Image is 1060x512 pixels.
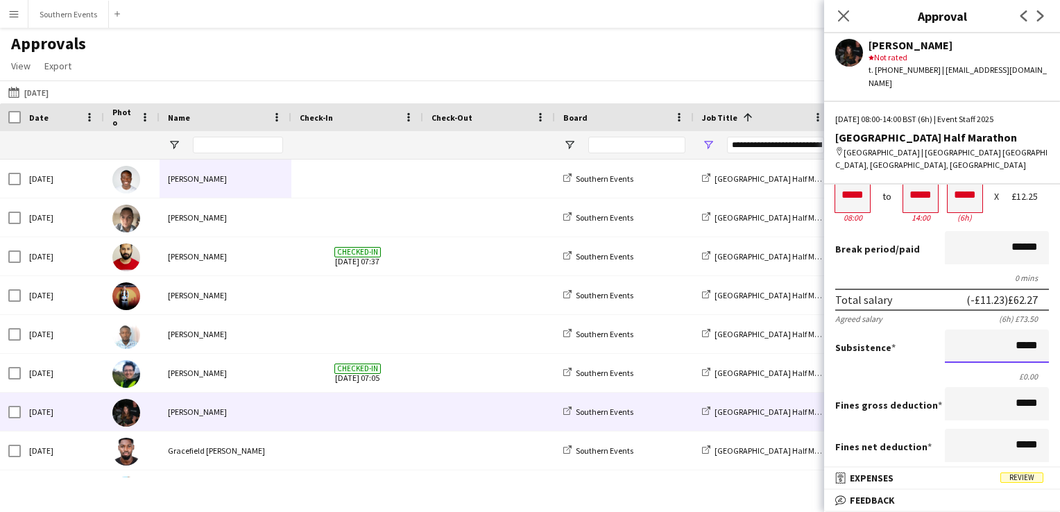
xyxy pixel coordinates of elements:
span: [GEOGRAPHIC_DATA] Half Marathon [715,212,844,223]
img: Chiara Cristoni [112,360,140,388]
span: [GEOGRAPHIC_DATA] Half Marathon [715,407,844,417]
div: [DATE] [21,432,104,470]
div: [DATE] [21,393,104,431]
div: [GEOGRAPHIC_DATA] Half Marathon [835,131,1049,144]
h3: Approval [824,7,1060,25]
a: [GEOGRAPHIC_DATA] Half Marathon [702,290,844,300]
div: Total salary [835,293,892,307]
a: Southern Events [563,445,633,456]
div: [DATE] [21,237,104,275]
label: Fines net deduction [835,441,932,453]
span: Southern Events [576,290,633,300]
a: Southern Events [563,212,633,223]
div: [GEOGRAPHIC_DATA] | [GEOGRAPHIC_DATA] [GEOGRAPHIC_DATA], [GEOGRAPHIC_DATA], [GEOGRAPHIC_DATA] [835,146,1049,171]
button: Open Filter Menu [563,139,576,151]
a: [GEOGRAPHIC_DATA] Half Marathon [702,445,844,456]
span: [GEOGRAPHIC_DATA] Half Marathon [715,173,844,184]
span: [GEOGRAPHIC_DATA] Half Marathon [715,290,844,300]
div: [DATE] [21,470,104,509]
a: Southern Events [563,407,633,417]
span: Southern Events [576,368,633,378]
div: t. [PHONE_NUMBER] | [EMAIL_ADDRESS][DOMAIN_NAME] [869,64,1049,89]
div: Agreed salary [835,314,882,324]
label: /paid [835,243,920,255]
span: [GEOGRAPHIC_DATA] Half Marathon [715,445,844,456]
img: Craig van Eyk [112,282,140,310]
img: Saqlain Manzoor [112,244,140,271]
span: Southern Events [576,445,633,456]
a: Southern Events [563,173,633,184]
a: Southern Events [563,251,633,262]
div: 0 mins [835,273,1049,283]
input: Name Filter Input [193,137,283,153]
a: View [6,57,36,75]
span: View [11,60,31,72]
div: 6h [948,212,982,223]
div: £12.25 [1011,191,1049,202]
div: X [994,191,999,202]
span: Photo [112,107,135,128]
span: Southern Events [576,407,633,417]
span: Date [29,112,49,123]
button: Open Filter Menu [168,139,180,151]
div: [DATE] [21,315,104,353]
a: [GEOGRAPHIC_DATA] Half Marathon [702,251,844,262]
div: [PERSON_NAME] [869,39,1049,51]
span: Name [168,112,190,123]
span: Break period [835,243,896,255]
input: Board Filter Input [588,137,685,153]
span: Job Title [702,112,737,123]
div: [PERSON_NAME] [160,198,291,237]
div: [DATE] 08:00-14:00 BST (6h) | Event Staff 2025 [835,113,1049,126]
div: (6h) £73.50 [999,314,1049,324]
span: [GEOGRAPHIC_DATA] Half Marathon [715,368,844,378]
div: [PERSON_NAME] [160,237,291,275]
span: [GEOGRAPHIC_DATA] Half Marathon [715,251,844,262]
div: [PERSON_NAME] [160,160,291,198]
span: [DATE] 07:37 [300,237,415,275]
div: [PERSON_NAME] [160,354,291,392]
div: Gracefield [PERSON_NAME] [160,432,291,470]
div: [DATE] [21,354,104,392]
span: Review [1000,472,1043,483]
a: Export [39,57,77,75]
span: Checked-in [334,247,381,257]
div: £0.00 [835,371,1049,382]
span: Southern Events [576,173,633,184]
div: 08:00 [835,212,870,223]
a: Southern Events [563,368,633,378]
img: Gracefield Anobaah Attoh [112,438,140,466]
span: Check-Out [431,112,472,123]
div: [PERSON_NAME] [160,393,291,431]
a: Southern Events [563,290,633,300]
a: [GEOGRAPHIC_DATA] Half Marathon [702,173,844,184]
span: Checked-in [334,364,381,374]
div: [PERSON_NAME] [160,276,291,314]
span: Southern Events [576,251,633,262]
span: [GEOGRAPHIC_DATA] Half Marathon [715,329,844,339]
span: Board [563,112,588,123]
button: [DATE] [6,84,51,101]
a: [GEOGRAPHIC_DATA] Half Marathon [702,368,844,378]
button: Southern Events [28,1,109,28]
mat-expansion-panel-header: ExpensesReview [824,468,1060,488]
a: [GEOGRAPHIC_DATA] Half Marathon [702,212,844,223]
div: [DATE] [21,160,104,198]
label: Subsistence [835,341,896,354]
span: Expenses [850,472,894,484]
label: Fines gross deduction [835,399,942,411]
span: Check-In [300,112,333,123]
div: [PERSON_NAME] [160,315,291,353]
img: Marcin Pisulski [112,205,140,232]
a: [GEOGRAPHIC_DATA] Half Marathon [702,407,844,417]
button: Open Filter Menu [702,139,715,151]
div: to [882,191,891,202]
div: (-£11.23) £62.27 [966,293,1038,307]
span: Export [44,60,71,72]
span: Southern Events [576,212,633,223]
span: Feedback [850,494,895,506]
div: Not rated [869,51,1049,64]
div: 14:00 [903,212,938,223]
img: Ekow Tachie-Mensah [112,166,140,194]
span: Southern Events [576,329,633,339]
